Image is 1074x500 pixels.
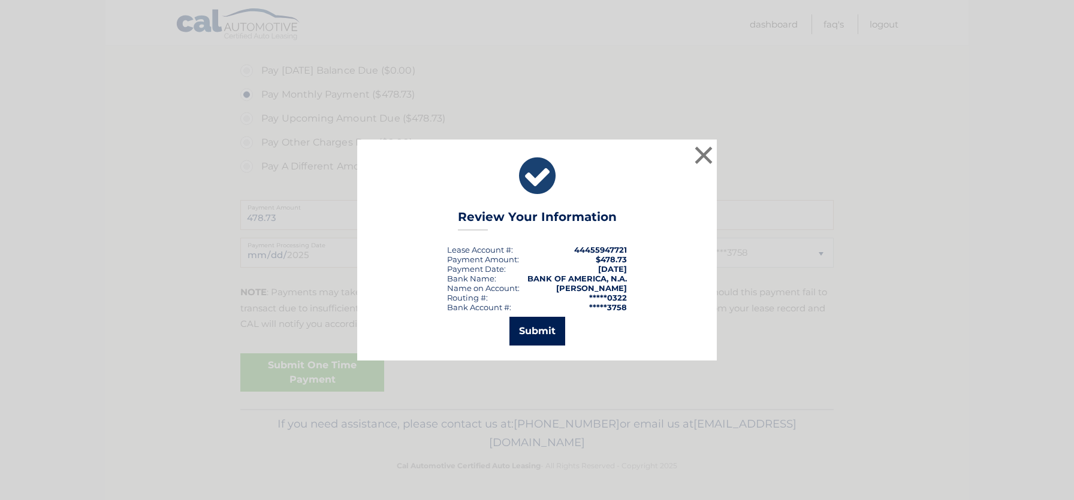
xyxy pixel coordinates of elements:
h3: Review Your Information [458,210,617,231]
span: [DATE] [598,264,627,274]
div: : [447,264,506,274]
strong: [PERSON_NAME] [556,283,627,293]
strong: BANK OF AMERICA, N.A. [527,274,627,283]
span: Payment Date [447,264,504,274]
button: × [692,143,716,167]
div: Name on Account: [447,283,520,293]
strong: 44455947721 [574,245,627,254]
div: Bank Name: [447,274,496,283]
span: $478.73 [596,254,627,264]
div: Routing #: [447,293,488,302]
div: Payment Amount: [447,254,519,264]
div: Bank Account #: [447,302,511,312]
div: Lease Account #: [447,245,513,254]
button: Submit [509,317,565,346]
